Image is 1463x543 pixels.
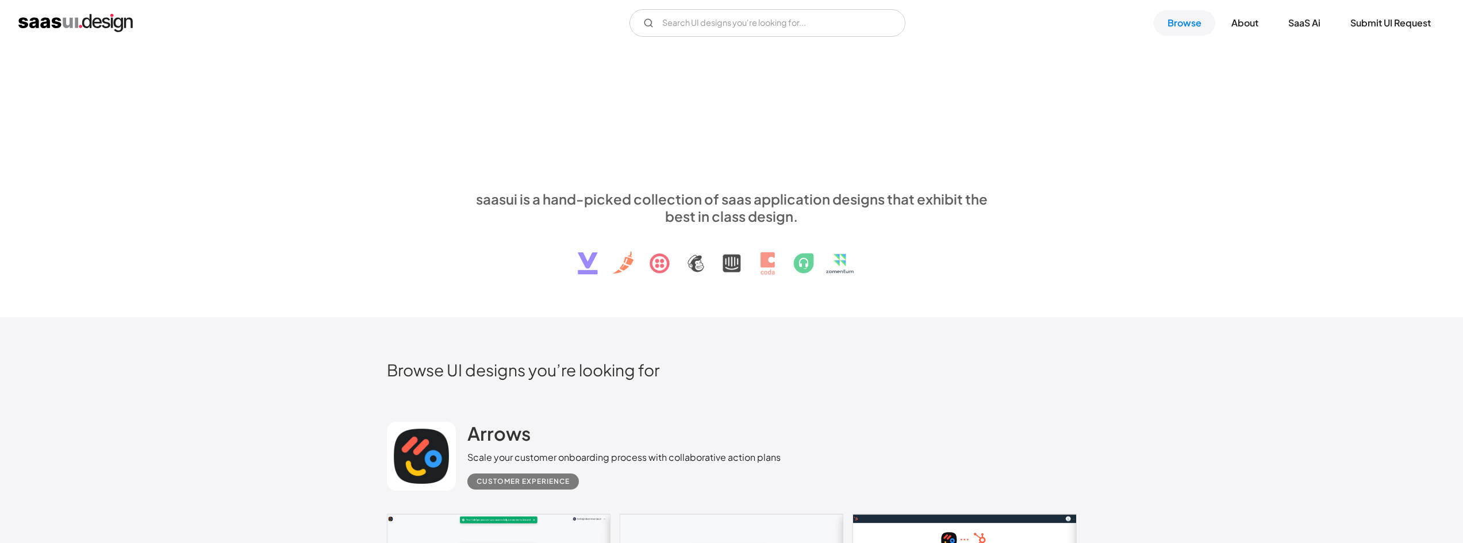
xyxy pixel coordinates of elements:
a: home [18,14,133,32]
a: Browse [1154,10,1215,36]
h2: Arrows [467,422,531,445]
a: About [1218,10,1272,36]
a: Arrows [467,422,531,450]
div: Scale your customer onboarding process with collaborative action plans [467,450,781,464]
form: Email Form [629,9,905,37]
div: Customer Experience [477,475,570,488]
div: saasui is a hand-picked collection of saas application designs that exhibit the best in class des... [467,190,996,225]
input: Search UI designs you're looking for... [629,9,905,37]
a: SaaS Ai [1274,10,1334,36]
img: text, icon, saas logo [558,225,906,284]
h1: Explore SaaS UI design patterns & interactions. [467,90,996,179]
h2: Browse UI designs you’re looking for [387,360,1077,380]
a: Submit UI Request [1337,10,1445,36]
